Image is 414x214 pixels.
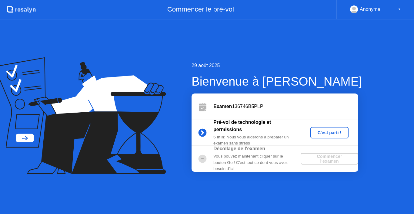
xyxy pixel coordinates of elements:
[213,134,301,147] div: : Nous vous aiderons à préparer un examen sans stress
[192,62,362,69] div: 29 août 2025
[310,127,349,138] button: C'est parti !
[303,154,356,164] div: Commencer l'examen
[192,72,362,90] div: Bienvenue à [PERSON_NAME]
[213,120,271,132] b: Pré-vol de technologie et permissions
[213,153,301,172] div: Vous pouvez maintenant cliquer sur le bouton Go ! C'est tout ce dont vous avez besoin d'ici
[213,103,358,110] div: 136746B5PLP
[313,130,346,135] div: C'est parti !
[213,146,265,151] b: Décollage de l'examen
[301,153,358,165] button: Commencer l'examen
[360,5,380,13] div: Anonyme
[213,104,232,109] b: Examen
[398,5,401,13] div: ▼
[213,135,224,139] b: 5 min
